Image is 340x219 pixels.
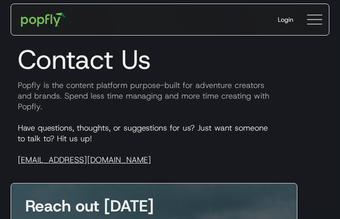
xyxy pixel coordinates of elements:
[271,8,300,31] a: Login
[11,44,329,76] h1: Contact Us
[11,80,329,112] p: Popfly is the content platform purpose-built for adventure creators and brands. Spend less time m...
[278,15,293,24] div: Login
[18,155,151,165] a: [EMAIL_ADDRESS][DOMAIN_NAME]
[15,6,72,33] a: home
[11,123,329,165] p: Have questions, thoughts, or suggestions for us? Just want someone to talk to? Hit us up!
[25,195,154,216] strong: Reach out [DATE]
